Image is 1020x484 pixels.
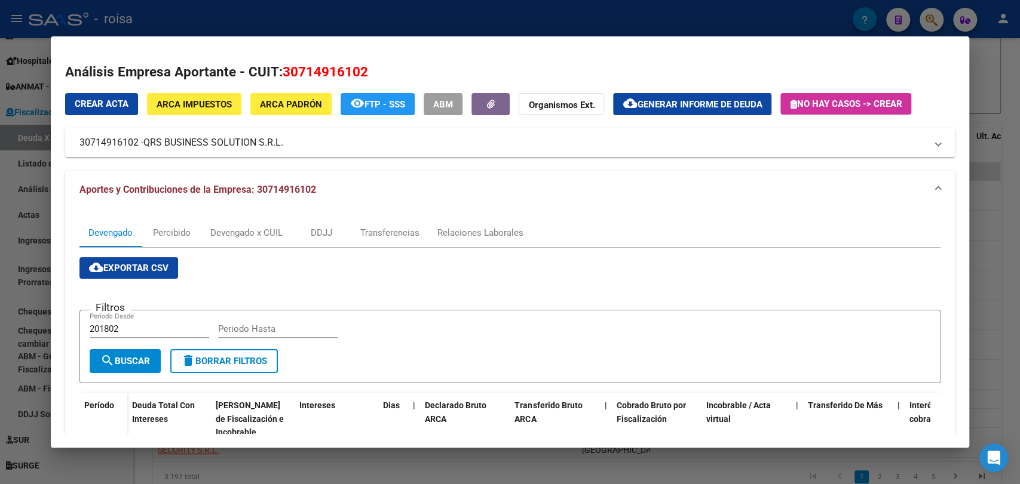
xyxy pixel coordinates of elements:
[170,349,278,373] button: Borrar Filtros
[360,226,419,239] div: Transferencias
[424,93,462,115] button: ABM
[637,99,762,110] span: Generar informe de deuda
[364,99,405,110] span: FTP - SSS
[350,96,364,110] mat-icon: remove_red_eye
[75,98,128,109] span: Crear Acta
[311,226,332,239] div: DDJJ
[611,393,701,445] datatable-header-cell: Cobrado Bruto por Fiscalización
[791,393,802,445] datatable-header-cell: |
[216,400,284,437] span: [PERSON_NAME] de Fiscalización e Incobrable
[65,128,954,157] mat-expansion-panel-header: 30714916102 -QRS BUSINESS SOLUTION S.R.L.
[100,353,115,368] mat-icon: search
[413,400,415,410] span: |
[250,93,332,115] button: ARCA Padrón
[143,135,283,150] span: QRS BUSINESS SOLUTION S.R.L.
[157,99,232,110] span: ARCA Impuestos
[979,443,1008,472] div: Open Intercom Messenger
[65,62,954,82] h2: Análisis Empresa Aportante - CUIT:
[514,400,582,424] span: Transferido Bruto ARCA
[100,356,150,366] span: Buscar
[210,226,283,239] div: Devengado x CUIL
[599,393,611,445] datatable-header-cell: |
[408,393,420,445] datatable-header-cell: |
[604,400,607,410] span: |
[79,184,316,195] span: Aportes y Contribuciones de la Empresa: 30714916102
[153,226,191,239] div: Percibido
[90,301,131,314] h3: Filtros
[795,400,798,410] span: |
[260,99,322,110] span: ARCA Padrón
[616,400,685,424] span: Cobrado Bruto por Fiscalización
[132,400,195,424] span: Deuda Total Con Intereses
[897,400,899,410] span: |
[790,98,902,109] span: No hay casos -> Crear
[701,393,791,445] datatable-header-cell: Incobrable / Acta virtual
[65,93,138,115] button: Crear Acta
[89,263,169,273] span: Exportar CSV
[181,356,267,366] span: Borrar Filtros
[127,393,211,445] datatable-header-cell: Deuda Total Con Intereses
[904,393,994,445] datatable-header-cell: Interés Aporte cobrado por ARCA
[425,400,486,424] span: Declarado Bruto ARCA
[892,393,904,445] datatable-header-cell: |
[437,226,523,239] div: Relaciones Laborales
[181,353,195,368] mat-icon: delete
[807,400,882,410] span: Transferido De Más
[623,96,637,110] mat-icon: cloud_download
[299,400,335,410] span: Intereses
[383,400,400,410] span: Dias
[420,393,510,445] datatable-header-cell: Declarado Bruto ARCA
[84,400,114,410] span: Período
[88,226,133,239] div: Devengado
[283,64,368,79] span: 30714916102
[89,260,103,275] mat-icon: cloud_download
[613,93,771,115] button: Generar informe de deuda
[802,393,892,445] datatable-header-cell: Transferido De Más
[211,393,295,445] datatable-header-cell: Deuda Bruta Neto de Fiscalización e Incobrable
[378,393,408,445] datatable-header-cell: Dias
[909,400,978,424] span: Interés Aporte cobrado por ARCA
[706,400,770,424] span: Incobrable / Acta virtual
[295,393,378,445] datatable-header-cell: Intereses
[65,171,954,209] mat-expansion-panel-header: Aportes y Contribuciones de la Empresa: 30714916102
[780,93,911,115] button: No hay casos -> Crear
[147,93,241,115] button: ARCA Impuestos
[79,257,178,279] button: Exportar CSV
[519,93,604,115] button: Organismos Ext.
[341,93,415,115] button: FTP - SSS
[528,100,595,110] strong: Organismos Ext.
[90,349,161,373] button: Buscar
[510,393,599,445] datatable-header-cell: Transferido Bruto ARCA
[79,393,127,443] datatable-header-cell: Período
[79,135,926,150] mat-panel-title: 30714916102 -
[433,99,453,110] span: ABM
